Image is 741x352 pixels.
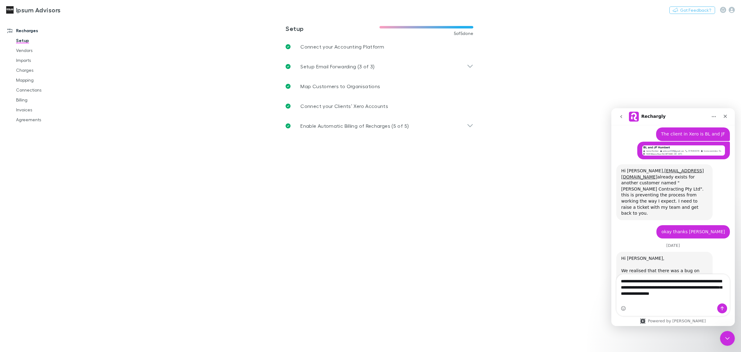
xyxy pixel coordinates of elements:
span: 5 of 5 done [454,31,474,36]
a: Charges [10,65,87,75]
a: Billing [10,95,87,105]
h3: Setup [286,25,379,32]
p: Connect your Clients’ Xero Accounts [300,102,388,110]
button: Got Feedback? [669,6,715,14]
a: Map Customers to Organisations [281,76,478,96]
p: Setup Email Forwarding (3 of 3) [300,63,375,70]
a: Connect your Clients’ Xero Accounts [281,96,478,116]
iframe: Intercom live chat [720,331,735,346]
h3: Ipsum Advisors [16,6,61,14]
div: Hi [PERSON_NAME],We realised that there was a bug on the mapping page. I confirmed the customer, ... [5,144,101,268]
div: Hi [PERSON_NAME], We realised that there was a bug on the mapping page. I confirmed the customer,... [10,147,96,190]
a: Vendors [10,45,87,55]
a: Agreements [10,115,87,125]
div: Alex says… [5,144,119,273]
p: Enable Automatic Billing of Recharges (5 of 5) [300,122,409,130]
p: Map Customers to Organisations [300,83,380,90]
button: Emoji picker [10,198,15,203]
a: Recharges [1,26,87,36]
a: Setup [10,36,87,45]
div: Enable Automatic Billing of Recharges (5 of 5) [281,116,478,136]
div: Setup Email Forwarding (3 of 3) [281,57,478,76]
a: Connections [10,85,87,95]
a: Ipsum Advisors [2,2,64,17]
a: Connect your Accounting Platform [281,37,478,57]
p: Connect your Accounting Platform [300,43,384,50]
a: Invoices [10,105,87,115]
iframe: Intercom live chat [611,108,735,326]
textarea: Message… [5,166,118,189]
a: Mapping [10,75,87,85]
img: Ipsum Advisors's Logo [6,6,14,14]
button: Send a message… [106,195,116,205]
a: Imports [10,55,87,65]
